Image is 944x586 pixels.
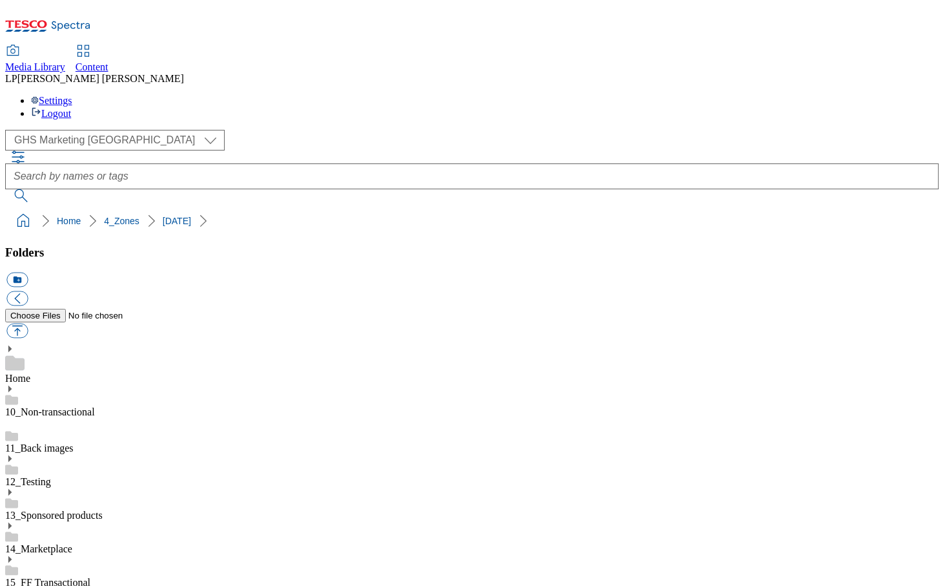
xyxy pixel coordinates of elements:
a: 10_Non-transactional [5,406,95,417]
a: 14_Marketplace [5,543,72,554]
nav: breadcrumb [5,209,939,233]
span: Content [76,61,108,72]
a: [DATE] [163,216,191,226]
a: home [13,211,34,231]
a: Content [76,46,108,73]
input: Search by names or tags [5,163,939,189]
span: LP [5,73,17,84]
a: 12_Testing [5,476,51,487]
a: 11_Back images [5,443,74,454]
h3: Folders [5,246,939,260]
span: Media Library [5,61,65,72]
a: Media Library [5,46,65,73]
a: Settings [31,95,72,106]
a: Logout [31,108,71,119]
a: Home [5,373,30,384]
a: Home [57,216,81,226]
a: 4_Zones [104,216,139,226]
span: [PERSON_NAME] [PERSON_NAME] [17,73,184,84]
a: 13_Sponsored products [5,510,103,521]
